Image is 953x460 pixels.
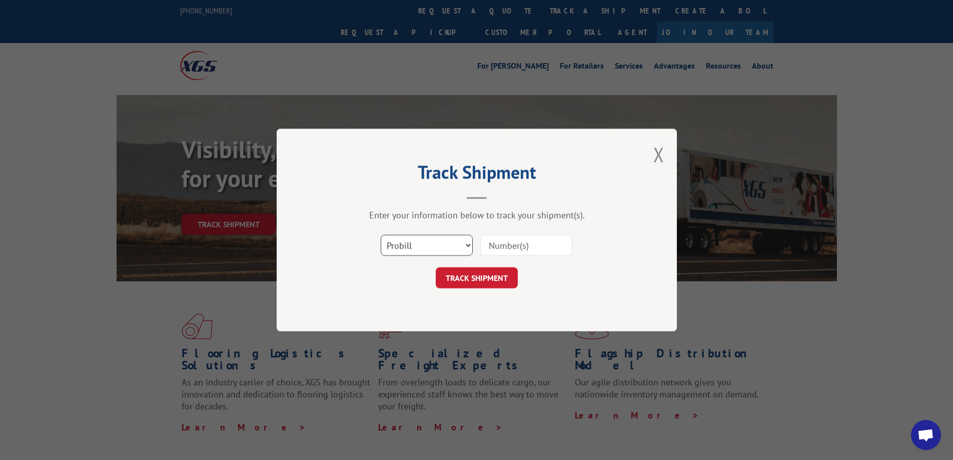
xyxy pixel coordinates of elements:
[911,420,941,450] div: Open chat
[480,235,572,256] input: Number(s)
[327,209,627,221] div: Enter your information below to track your shipment(s).
[327,165,627,184] h2: Track Shipment
[436,267,518,288] button: TRACK SHIPMENT
[653,141,664,168] button: Close modal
